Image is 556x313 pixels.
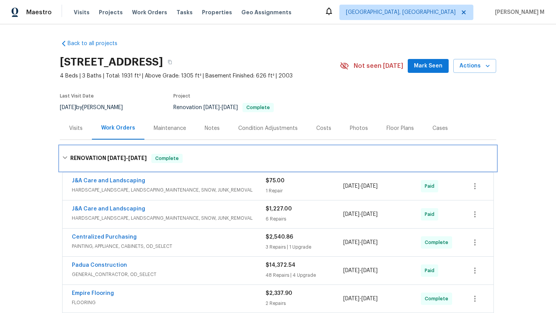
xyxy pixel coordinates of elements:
[492,8,544,16] span: [PERSON_NAME] M
[203,105,238,110] span: -
[361,183,378,189] span: [DATE]
[60,72,340,80] span: 4 Beds | 3 Baths | Total: 1931 ft² | Above Grade: 1305 ft² | Basement Finished: 626 ft² | 2003
[72,242,266,250] span: PAINTING, APPLIANCE, CABINETS, OD_SELECT
[266,206,292,212] span: $1,227.00
[316,125,331,132] div: Costs
[408,59,449,73] button: Mark Seen
[266,178,285,183] span: $75.00
[72,214,266,222] span: HARDSCAPE_LANDSCAPE, LANDSCAPING_MAINTENANCE, SNOW, JUNK_REMOVAL
[107,155,147,161] span: -
[343,210,378,218] span: -
[343,183,359,189] span: [DATE]
[361,240,378,245] span: [DATE]
[343,268,359,273] span: [DATE]
[343,267,378,274] span: -
[60,105,76,110] span: [DATE]
[346,8,456,16] span: [GEOGRAPHIC_DATA], [GEOGRAPHIC_DATA]
[343,212,359,217] span: [DATE]
[74,8,90,16] span: Visits
[72,186,266,194] span: HARDSCAPE_LANDSCAPE, LANDSCAPING_MAINTENANCE, SNOW, JUNK_REMOVAL
[205,125,220,132] div: Notes
[173,94,190,98] span: Project
[266,300,343,307] div: 2 Repairs
[202,8,232,16] span: Properties
[425,295,451,303] span: Complete
[453,59,496,73] button: Actions
[203,105,220,110] span: [DATE]
[132,8,167,16] span: Work Orders
[343,295,378,303] span: -
[266,187,343,195] div: 1 Repair
[361,212,378,217] span: [DATE]
[425,239,451,246] span: Complete
[361,268,378,273] span: [DATE]
[72,206,145,212] a: J&A Care and Landscaping
[343,240,359,245] span: [DATE]
[154,125,186,132] div: Maintenance
[60,94,94,98] span: Last Visit Date
[69,125,83,132] div: Visits
[241,8,292,16] span: Geo Assignments
[266,243,343,251] div: 3 Repairs | 1 Upgrade
[72,291,114,296] a: Empire Flooring
[343,239,378,246] span: -
[350,125,368,132] div: Photos
[354,62,403,70] span: Not seen [DATE]
[107,155,126,161] span: [DATE]
[432,125,448,132] div: Cases
[343,296,359,301] span: [DATE]
[238,125,298,132] div: Condition Adjustments
[70,154,147,163] h6: RENOVATION
[266,215,343,223] div: 6 Repairs
[163,55,177,69] button: Copy Address
[222,105,238,110] span: [DATE]
[386,125,414,132] div: Floor Plans
[60,103,132,112] div: by [PERSON_NAME]
[152,155,182,162] span: Complete
[72,234,137,240] a: Centralized Purchasing
[26,8,52,16] span: Maestro
[243,105,273,110] span: Complete
[99,8,123,16] span: Projects
[128,155,147,161] span: [DATE]
[425,210,437,218] span: Paid
[266,263,295,268] span: $14,372.54
[60,40,134,47] a: Back to all projects
[343,182,378,190] span: -
[60,146,496,171] div: RENOVATION [DATE]-[DATE]Complete
[173,105,274,110] span: Renovation
[425,267,437,274] span: Paid
[266,291,292,296] span: $2,337.90
[414,61,442,71] span: Mark Seen
[266,234,293,240] span: $2,540.86
[459,61,490,71] span: Actions
[101,124,135,132] div: Work Orders
[266,271,343,279] div: 48 Repairs | 4 Upgrade
[361,296,378,301] span: [DATE]
[60,58,163,66] h2: [STREET_ADDRESS]
[176,10,193,15] span: Tasks
[72,271,266,278] span: GENERAL_CONTRACTOR, OD_SELECT
[72,299,266,306] span: FLOORING
[72,178,145,183] a: J&A Care and Landscaping
[425,182,437,190] span: Paid
[72,263,127,268] a: Padua Construction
